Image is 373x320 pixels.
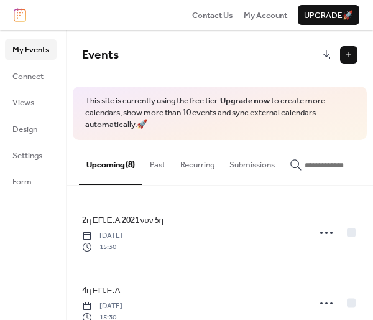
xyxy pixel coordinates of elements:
span: [DATE] [82,230,122,242]
a: 2η ΕΠ.Ε.Α 2021 νυν 5η [82,214,163,227]
span: Form [12,176,32,188]
button: Recurring [173,140,222,184]
img: logo [14,8,26,22]
span: Connect [12,70,44,83]
button: Upgrade🚀 [298,5,359,25]
a: Design [5,119,57,139]
a: Upgrade now [220,93,270,109]
span: Upgrade 🚀 [304,9,353,22]
a: Contact Us [192,9,233,21]
span: [DATE] [82,301,122,312]
a: Connect [5,66,57,86]
span: My Account [244,9,287,22]
a: Form [5,171,57,191]
span: 15:30 [82,242,122,253]
span: This site is currently using the free tier. to create more calendars, show more than 10 events an... [85,95,354,131]
span: My Events [12,44,49,56]
button: Past [142,140,173,184]
a: My Account [244,9,287,21]
span: Settings [12,149,42,162]
span: Design [12,123,37,136]
span: Views [12,96,34,109]
button: Upcoming (8) [79,140,142,185]
button: Submissions [222,140,282,184]
a: Settings [5,145,57,165]
a: Views [5,92,57,112]
span: 2η ΕΠ.Ε.Α 2021 νυν 5η [82,214,163,227]
a: 4η ΕΠ.Ε.Α [82,284,121,298]
span: Contact Us [192,9,233,22]
span: Events [82,44,119,67]
a: My Events [5,39,57,59]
